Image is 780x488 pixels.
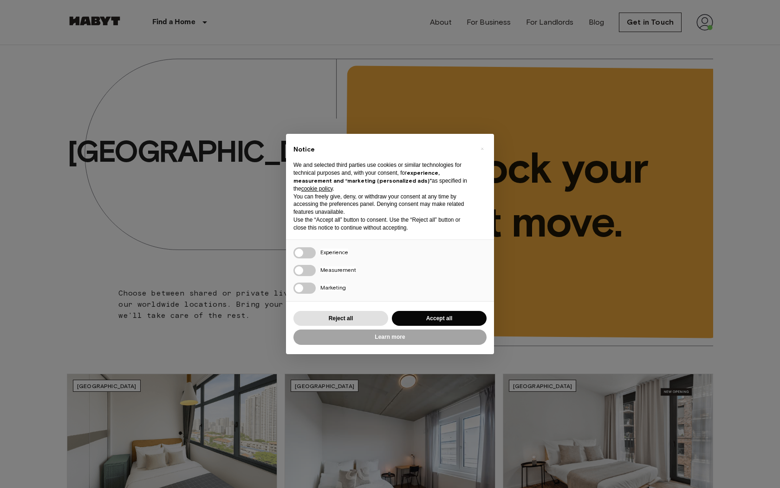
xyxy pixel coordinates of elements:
span: Experience [320,249,348,256]
a: cookie policy [301,185,333,192]
button: Close this notice [474,141,489,156]
h2: Notice [293,145,472,154]
button: Reject all [293,311,388,326]
span: Marketing [320,284,346,291]
button: Learn more [293,330,487,345]
p: We and selected third parties use cookies or similar technologies for technical purposes and, wit... [293,161,472,192]
p: You can freely give, deny, or withdraw your consent at any time by accessing the preferences pane... [293,193,472,216]
button: Accept all [392,311,487,326]
span: × [481,143,484,154]
p: Use the “Accept all” button to consent. Use the “Reject all” button or close this notice to conti... [293,216,472,232]
strong: experience, measurement and “marketing (personalized ads)” [293,169,440,184]
span: Measurement [320,266,356,273]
